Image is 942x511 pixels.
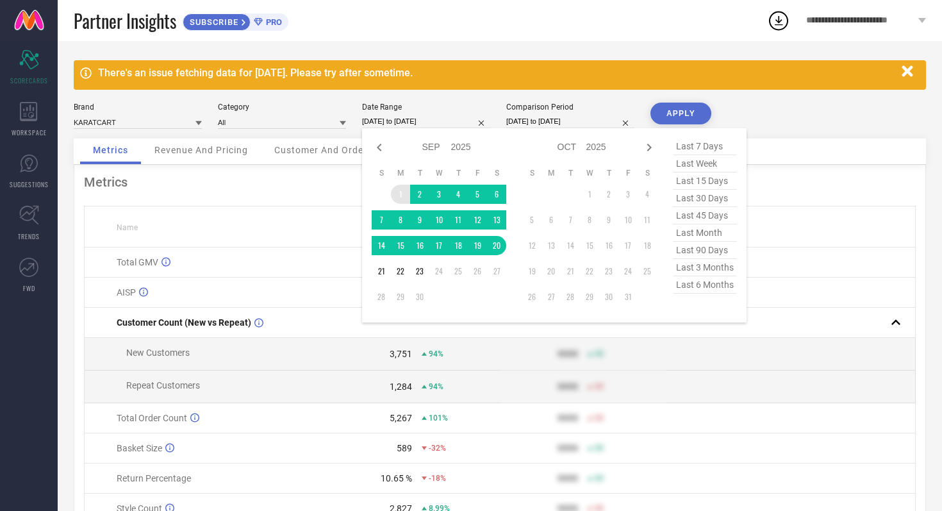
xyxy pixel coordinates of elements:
[522,210,541,230] td: Sun Oct 05 2025
[429,444,446,453] span: -32%
[397,443,412,453] div: 589
[618,168,638,178] th: Friday
[580,262,599,281] td: Wed Oct 22 2025
[599,262,618,281] td: Thu Oct 23 2025
[429,236,449,255] td: Wed Sep 17 2025
[449,262,468,281] td: Thu Sep 25 2025
[673,207,737,224] span: last 45 days
[673,259,737,276] span: last 3 months
[541,168,561,178] th: Monday
[18,231,40,241] span: TRENDS
[673,276,737,294] span: last 6 months
[429,349,443,358] span: 94%
[74,103,202,112] div: Brand
[372,210,391,230] td: Sun Sep 07 2025
[561,287,580,306] td: Tue Oct 28 2025
[372,262,391,281] td: Sun Sep 21 2025
[183,10,288,31] a: SUBSCRIBEPRO
[487,168,506,178] th: Saturday
[391,185,410,204] td: Mon Sep 01 2025
[673,224,737,242] span: last month
[429,185,449,204] td: Wed Sep 03 2025
[558,443,578,453] div: 9999
[391,287,410,306] td: Mon Sep 29 2025
[522,287,541,306] td: Sun Oct 26 2025
[673,190,737,207] span: last 30 days
[580,185,599,204] td: Wed Oct 01 2025
[638,210,657,230] td: Sat Oct 11 2025
[117,257,158,267] span: Total GMV
[372,236,391,255] td: Sun Sep 14 2025
[580,287,599,306] td: Wed Oct 29 2025
[274,145,372,155] span: Customer And Orders
[595,474,604,483] span: 50
[487,185,506,204] td: Sat Sep 06 2025
[595,444,604,453] span: 50
[767,9,790,32] div: Open download list
[23,283,35,293] span: FWD
[263,17,282,27] span: PRO
[468,185,487,204] td: Fri Sep 05 2025
[391,168,410,178] th: Monday
[93,145,128,155] span: Metrics
[117,473,191,483] span: Return Percentage
[561,236,580,255] td: Tue Oct 14 2025
[599,185,618,204] td: Thu Oct 02 2025
[522,236,541,255] td: Sun Oct 12 2025
[638,168,657,178] th: Saturday
[449,185,468,204] td: Thu Sep 04 2025
[638,185,657,204] td: Sat Oct 04 2025
[429,382,443,391] span: 94%
[391,262,410,281] td: Mon Sep 22 2025
[372,140,387,155] div: Previous month
[117,413,187,423] span: Total Order Count
[410,236,429,255] td: Tue Sep 16 2025
[561,262,580,281] td: Tue Oct 21 2025
[595,349,604,358] span: 50
[673,138,737,155] span: last 7 days
[410,287,429,306] td: Tue Sep 30 2025
[487,262,506,281] td: Sat Sep 27 2025
[599,236,618,255] td: Thu Oct 16 2025
[558,349,578,359] div: 9999
[599,287,618,306] td: Thu Oct 30 2025
[429,210,449,230] td: Wed Sep 10 2025
[618,287,638,306] td: Fri Oct 31 2025
[117,223,138,232] span: Name
[74,8,176,34] span: Partner Insights
[10,76,48,85] span: SCORECARDS
[468,210,487,230] td: Fri Sep 12 2025
[618,210,638,230] td: Fri Oct 10 2025
[429,262,449,281] td: Wed Sep 24 2025
[468,236,487,255] td: Fri Sep 19 2025
[599,168,618,178] th: Thursday
[541,236,561,255] td: Mon Oct 13 2025
[183,17,242,27] span: SUBSCRIBE
[541,262,561,281] td: Mon Oct 20 2025
[449,210,468,230] td: Thu Sep 11 2025
[561,210,580,230] td: Tue Oct 07 2025
[561,168,580,178] th: Tuesday
[390,413,412,423] div: 5,267
[618,262,638,281] td: Fri Oct 24 2025
[638,236,657,255] td: Sat Oct 18 2025
[618,185,638,204] td: Fri Oct 03 2025
[468,168,487,178] th: Friday
[522,262,541,281] td: Sun Oct 19 2025
[10,180,49,189] span: SUGGESTIONS
[390,349,412,359] div: 3,751
[506,103,634,112] div: Comparison Period
[595,382,604,391] span: 50
[673,172,737,190] span: last 15 days
[580,236,599,255] td: Wed Oct 15 2025
[468,262,487,281] td: Fri Sep 26 2025
[580,210,599,230] td: Wed Oct 08 2025
[12,128,47,137] span: WORKSPACE
[487,210,506,230] td: Sat Sep 13 2025
[372,287,391,306] td: Sun Sep 28 2025
[641,140,657,155] div: Next month
[599,210,618,230] td: Thu Oct 09 2025
[117,443,162,453] span: Basket Size
[506,115,634,128] input: Select comparison period
[558,381,578,392] div: 9999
